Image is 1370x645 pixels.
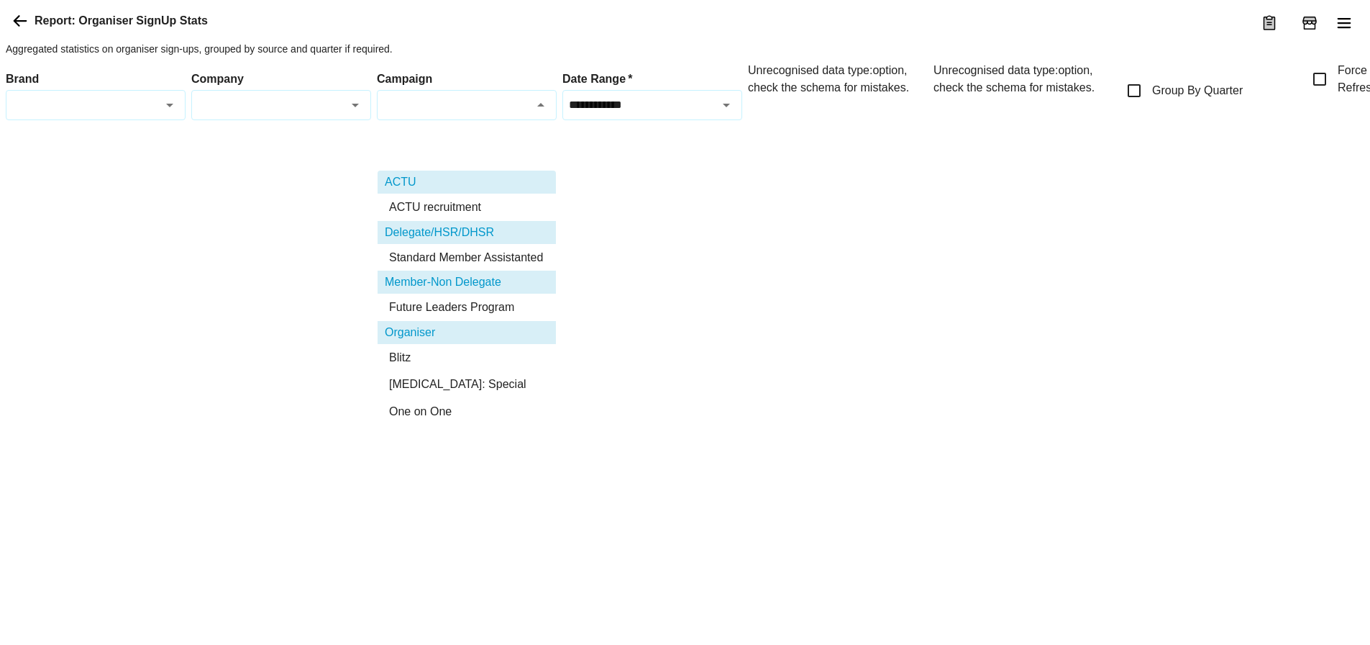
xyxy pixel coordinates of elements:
[160,95,180,115] button: Open
[378,425,556,471] li: Standard Organiser Inductions
[378,371,556,398] li: [MEDICAL_DATA]: Special
[716,95,736,115] button: Open
[377,62,557,120] div: Filter results by campaign
[378,398,556,425] li: One on One
[378,271,556,294] div: Member-Non Delegate
[378,171,556,194] div: ACTU
[531,95,551,115] button: Close
[562,62,742,120] div: The date range for sign-up data
[378,294,556,321] li: Future Leaders Program
[378,244,556,271] li: Standard Member Assistanted
[378,194,556,221] li: ACTU recruitment
[378,221,556,244] div: Delegate/HSR/DHSR
[1327,6,1361,40] button: menu
[191,62,371,120] div: Filter results by company
[1152,82,1243,99] span: Group By Quarter
[1292,6,1327,40] button: Add Store Visit
[345,95,365,115] button: Open
[378,344,556,371] li: Blitz
[377,71,557,87] label: Campaign
[933,62,1113,120] div: Unrecognised data type: option , check the schema for mistakes.
[6,62,186,120] div: Filter results by brand
[1252,6,1287,40] button: menu
[378,321,556,344] div: Organiser
[562,71,742,87] label: Date Range
[748,62,928,120] div: Unrecognised data type: option , check the schema for mistakes.
[1119,62,1299,120] label: Group results by quarter instead of a single total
